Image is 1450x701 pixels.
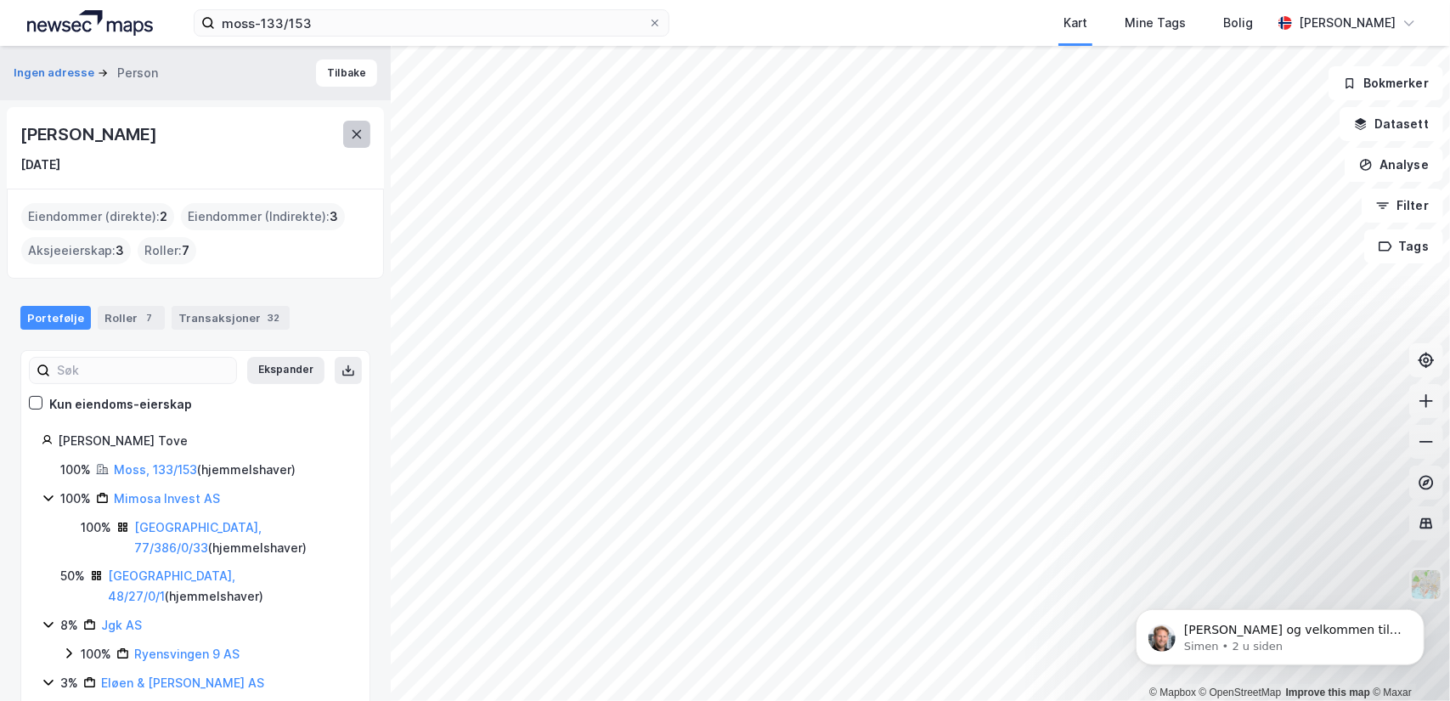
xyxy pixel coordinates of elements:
[316,59,377,87] button: Tilbake
[134,520,262,555] a: [GEOGRAPHIC_DATA], 77/386/0/33
[20,306,91,330] div: Portefølje
[20,121,160,148] div: [PERSON_NAME]
[1110,574,1450,693] iframe: Intercom notifications melding
[138,237,196,264] div: Roller :
[134,517,349,558] div: ( hjemmelshaver )
[108,568,235,603] a: [GEOGRAPHIC_DATA], 48/27/0/1
[60,673,78,693] div: 3%
[1410,568,1442,601] img: Z
[60,615,78,636] div: 8%
[21,203,174,230] div: Eiendommer (direkte) :
[1345,148,1443,182] button: Analyse
[1362,189,1443,223] button: Filter
[60,489,91,509] div: 100%
[60,566,85,586] div: 50%
[247,357,324,384] button: Ekspander
[182,240,189,261] span: 7
[50,358,236,383] input: Søk
[98,306,165,330] div: Roller
[1329,66,1443,100] button: Bokmerker
[14,65,98,82] button: Ingen adresse
[58,431,349,451] div: [PERSON_NAME] Tove
[20,155,60,175] div: [DATE]
[1149,687,1196,698] a: Mapbox
[114,491,220,506] a: Mimosa Invest AS
[60,460,91,480] div: 100%
[49,394,192,415] div: Kun eiendoms-eierskap
[101,618,142,632] a: Jgk AS
[1064,13,1087,33] div: Kart
[114,460,296,480] div: ( hjemmelshaver )
[264,309,283,326] div: 32
[160,206,167,227] span: 2
[114,462,197,477] a: Moss, 133/153
[1286,687,1370,698] a: Improve this map
[1299,13,1396,33] div: [PERSON_NAME]
[81,644,111,664] div: 100%
[215,10,648,36] input: Søk på adresse, matrikkel, gårdeiere, leietakere eller personer
[81,517,111,538] div: 100%
[330,206,338,227] span: 3
[108,566,349,607] div: ( hjemmelshaver )
[134,647,240,661] a: Ryensvingen 9 AS
[1340,107,1443,141] button: Datasett
[141,309,158,326] div: 7
[172,306,290,330] div: Transaksjoner
[1364,229,1443,263] button: Tags
[21,237,131,264] div: Aksjeeierskap :
[181,203,345,230] div: Eiendommer (Indirekte) :
[27,10,153,36] img: logo.a4113a55bc3d86da70a041830d287a7e.svg
[1199,687,1282,698] a: OpenStreetMap
[1125,13,1186,33] div: Mine Tags
[116,240,124,261] span: 3
[1223,13,1253,33] div: Bolig
[101,676,264,690] a: Eløen & [PERSON_NAME] AS
[117,63,158,83] div: Person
